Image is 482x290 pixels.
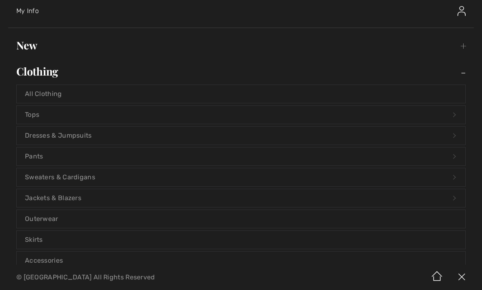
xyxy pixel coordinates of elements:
span: My Info [16,7,39,15]
a: Jackets & Blazers [17,189,465,207]
a: Tops [17,106,465,124]
a: All Clothing [17,85,465,103]
img: My Info [457,6,466,16]
a: New [8,36,474,54]
img: X [449,265,474,290]
img: Home [425,265,449,290]
a: Dresses & Jumpsuits [17,127,465,145]
a: Pants [17,147,465,165]
a: Accessories [17,252,465,270]
a: Outerwear [17,210,465,228]
p: © [GEOGRAPHIC_DATA] All Rights Reserved [16,274,283,280]
a: Skirts [17,231,465,249]
a: Clothing [8,62,474,80]
a: Sweaters & Cardigans [17,168,465,186]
